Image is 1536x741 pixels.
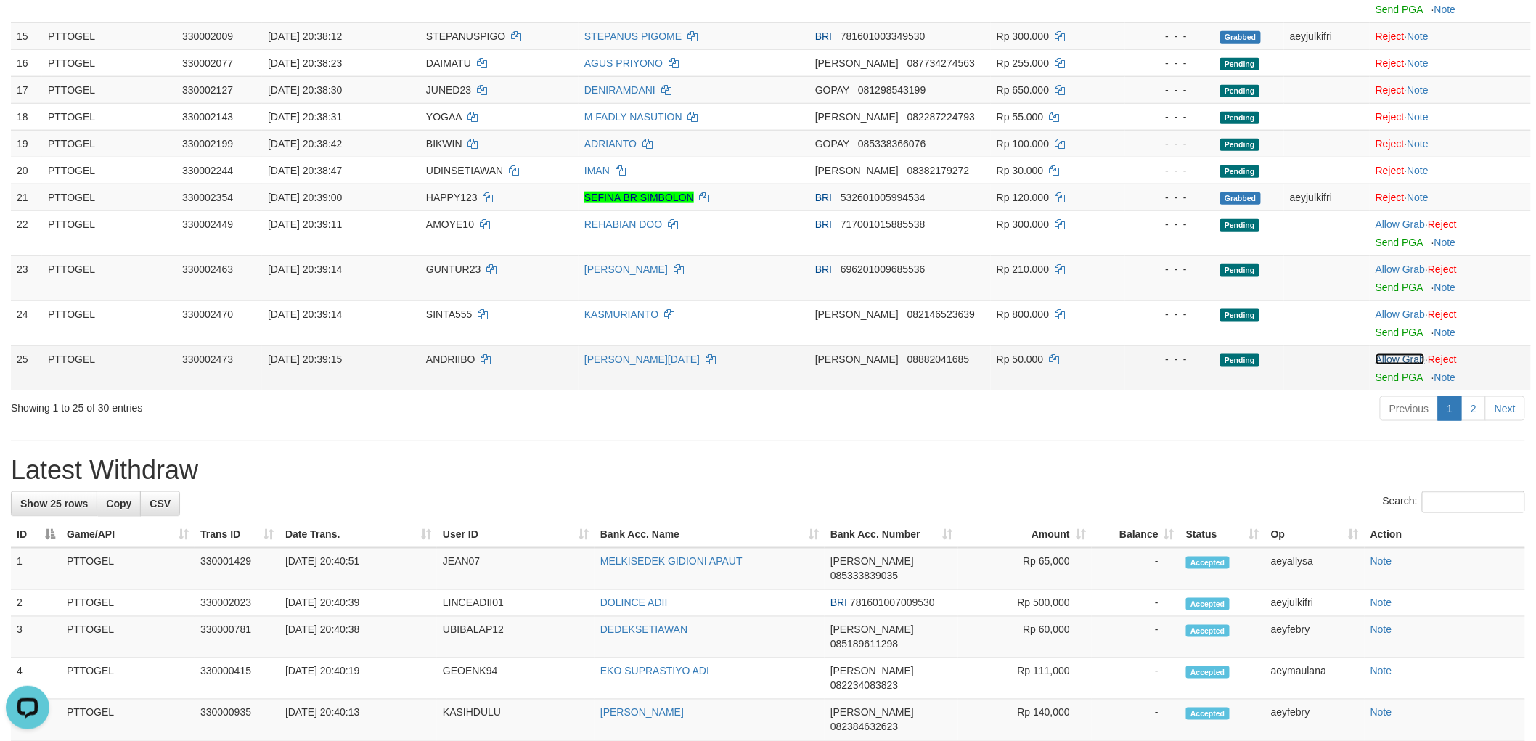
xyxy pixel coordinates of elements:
div: - - - [1131,110,1209,124]
th: Balance: activate to sort column ascending [1092,521,1180,548]
h1: Latest Withdraw [11,456,1525,485]
span: Pending [1220,58,1259,70]
div: - - - [1131,29,1209,44]
td: PTTOGEL [42,76,176,103]
span: JUNED23 [426,84,471,96]
span: [PERSON_NAME] [815,111,899,123]
td: 20 [11,157,42,184]
span: Rp 210.000 [997,263,1049,275]
span: Rp 650.000 [997,84,1049,96]
span: [DATE] 20:39:15 [268,353,342,365]
td: 25 [11,345,42,390]
span: Rp 55.000 [997,111,1044,123]
input: Search: [1422,491,1525,513]
td: PTTOGEL [42,103,176,130]
a: REHABIAN DOO [584,218,662,230]
span: Copy 082146523639 to clipboard [907,308,975,320]
span: GOPAY [815,84,849,96]
span: Copy 085338366076 to clipboard [858,138,926,150]
th: Amount: activate to sort column ascending [958,521,1092,548]
span: Rp 120.000 [997,192,1049,203]
td: aeyfebry [1265,700,1365,741]
a: [PERSON_NAME] [600,707,684,719]
td: 15 [11,22,42,49]
span: Copy 08882041685 to clipboard [907,353,970,365]
span: · [1376,218,1428,230]
a: Allow Grab [1376,263,1425,275]
th: Action [1365,521,1525,548]
td: · [1370,76,1531,103]
a: Reject [1428,308,1457,320]
a: Send PGA [1376,282,1423,293]
div: Showing 1 to 25 of 30 entries [11,395,629,415]
span: Pending [1220,139,1259,151]
span: Copy 082384632623 to clipboard [830,721,898,733]
a: Reject [1376,138,1405,150]
span: [PERSON_NAME] [830,707,914,719]
td: PTTOGEL [42,255,176,300]
td: PTTOGEL [42,130,176,157]
a: Note [1408,57,1429,69]
span: 330002244 [182,165,233,176]
span: [DATE] 20:39:14 [268,263,342,275]
span: BRI [815,218,832,230]
td: PTTOGEL [61,700,195,741]
span: [DATE] 20:39:00 [268,192,342,203]
a: Note [1434,282,1456,293]
a: Note [1370,624,1392,636]
td: 3 [11,617,61,658]
span: Copy 781601007009530 to clipboard [850,597,935,609]
a: Reject [1376,30,1405,42]
span: Copy 532601005994534 to clipboard [841,192,926,203]
span: GOPAY [815,138,849,150]
td: - [1092,658,1180,700]
span: Accepted [1186,625,1230,637]
a: Reject [1376,84,1405,96]
a: Reject [1428,218,1457,230]
a: Note [1434,327,1456,338]
span: [DATE] 20:38:12 [268,30,342,42]
a: MELKISEDEK GIDIONI APAUT [600,556,743,568]
span: Copy 781601003349530 to clipboard [841,30,926,42]
div: - - - [1131,56,1209,70]
span: [DATE] 20:39:14 [268,308,342,320]
span: 330002077 [182,57,233,69]
span: [PERSON_NAME] [830,556,914,568]
span: CSV [150,498,171,509]
td: · [1370,49,1531,76]
span: Rp 50.000 [997,353,1044,365]
span: Accepted [1186,557,1230,569]
span: Pending [1220,309,1259,322]
td: · [1370,300,1531,345]
td: · [1370,22,1531,49]
span: 330002009 [182,30,233,42]
td: KASIHDULU [437,700,595,741]
span: Rp 255.000 [997,57,1049,69]
span: GUNTUR23 [426,263,481,275]
td: · [1370,184,1531,210]
a: Previous [1380,396,1438,421]
td: · [1370,255,1531,300]
a: Note [1408,30,1429,42]
th: Bank Acc. Name: activate to sort column ascending [595,521,825,548]
span: YOGAA [426,111,462,123]
a: Reject [1428,263,1457,275]
td: 17 [11,76,42,103]
td: PTTOGEL [42,300,176,345]
span: Rp 100.000 [997,138,1049,150]
a: Note [1434,4,1456,15]
td: 330001429 [195,548,279,590]
a: M FADLY NASUTION [584,111,682,123]
td: 22 [11,210,42,255]
a: IMAN [584,165,610,176]
td: PTTOGEL [61,548,195,590]
span: Pending [1220,264,1259,277]
td: GEOENK94 [437,658,595,700]
span: Copy 085333839035 to clipboard [830,570,898,582]
a: [PERSON_NAME] [584,263,668,275]
span: Pending [1220,354,1259,367]
span: [DATE] 20:38:47 [268,165,342,176]
a: Note [1434,372,1456,383]
span: BRI [815,263,832,275]
span: Pending [1220,219,1259,232]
